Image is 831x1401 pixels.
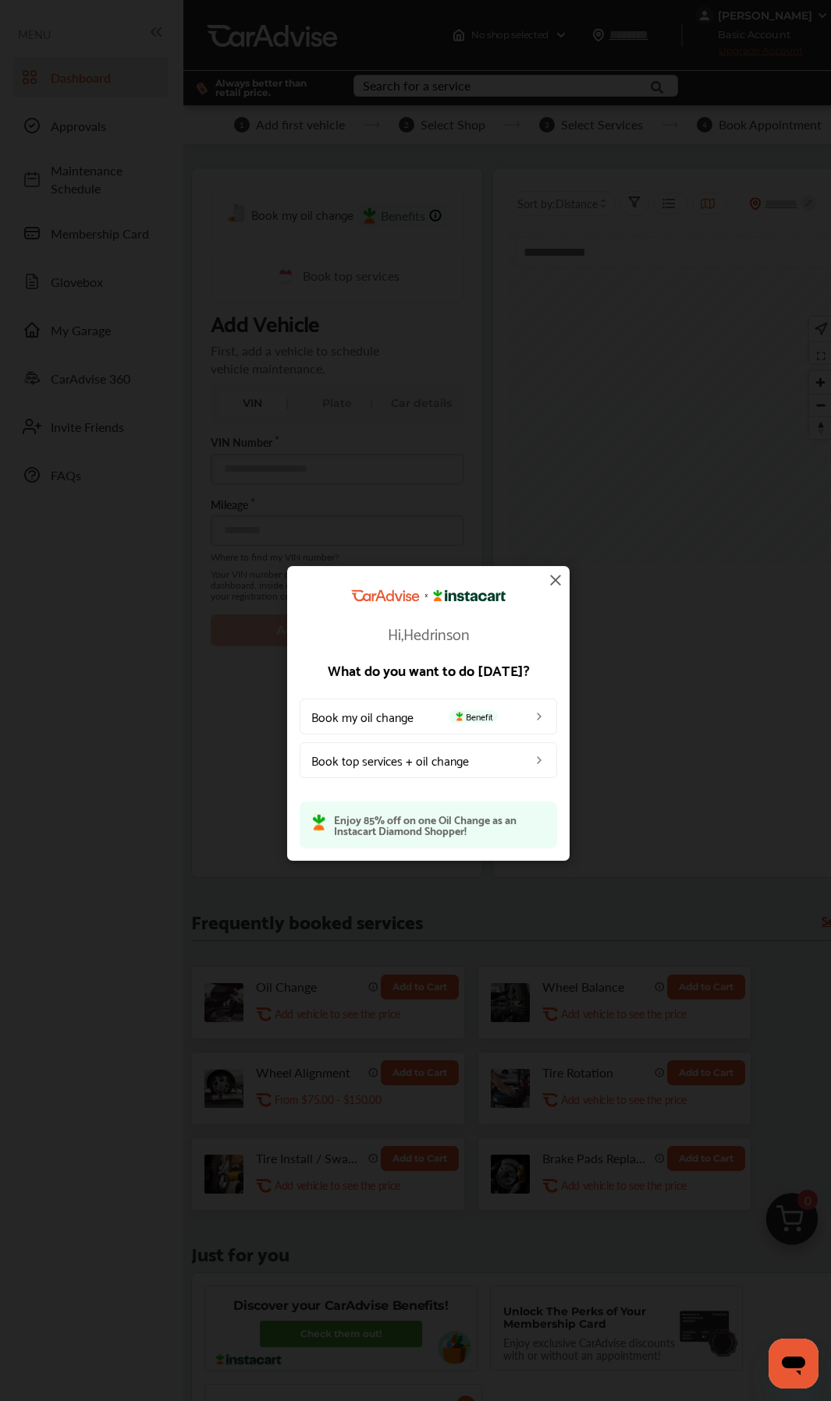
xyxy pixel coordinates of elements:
[449,709,498,722] span: Benefit
[453,711,466,720] img: instacart-icon.73bd83c2.svg
[300,741,557,777] a: Book top services + oil change
[351,589,506,602] img: CarAdvise Instacart Logo
[300,662,557,676] p: What do you want to do [DATE]?
[533,753,545,766] img: left_arrow_icon.0f472efe.svg
[334,813,545,835] p: Enjoy 85% off on one Oil Change as an Instacart Diamond Shopper!
[312,813,326,830] img: instacart-icon.73bd83c2.svg
[300,624,557,640] p: Hi, Hedrinson
[533,709,545,722] img: left_arrow_icon.0f472efe.svg
[769,1339,819,1389] iframe: Button to launch messaging window
[546,571,565,589] img: close-icon.a004319c.svg
[300,698,557,734] a: Book my oil changeBenefit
